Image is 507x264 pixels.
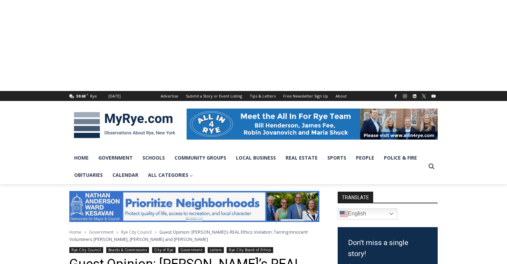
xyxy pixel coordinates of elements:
[279,91,332,101] a: Free Newsletter Sign Up
[148,171,193,179] span: All Categories
[69,149,425,184] nav: Primary Navigation
[84,230,86,235] span: >
[425,160,438,173] button: View Search Form
[155,230,157,235] span: >
[332,91,350,101] a: About
[108,93,121,99] div: [DATE]
[69,149,93,166] a: Home
[338,209,397,220] a: English
[89,229,113,235] a: Government
[90,93,97,99] div: Rye
[227,247,273,253] a: Rye City Board of Ethics
[348,237,427,259] h3: Don't miss a single story!
[410,92,419,100] a: Linkedin
[106,247,149,253] a: Boards & Commissions
[93,149,138,166] a: Government
[116,230,118,235] span: >
[157,91,182,101] a: Advertise
[121,229,152,235] a: Rye City Council
[379,149,422,166] a: Police & Fire
[87,92,88,96] span: F
[157,91,350,101] nav: Secondary Navigation
[138,149,170,166] a: Schools
[429,92,438,100] a: YouTube
[69,229,81,235] a: Home
[351,149,379,166] a: People
[246,91,279,101] a: Tips & Letters
[340,210,348,218] img: en
[152,247,176,253] a: City of Rye
[143,166,198,184] a: All Categories
[170,149,231,166] a: Community Groups
[420,92,428,100] a: X
[322,149,351,166] a: Sports
[401,92,409,100] a: Instagram
[182,91,246,101] a: Submit a Story or Event Listing
[178,247,205,253] a: Government
[391,92,400,100] a: Facebook
[338,192,373,203] strong: TRANSLATE
[187,109,438,140] img: All in for Rye
[69,107,180,143] img: MyRye.com
[108,166,143,184] a: Calendar
[69,247,103,253] a: Rye City Council
[208,247,224,253] a: Letters
[76,93,86,99] span: 59.68
[231,149,281,166] a: Local Business
[69,229,308,242] span: Guest Opinion: [PERSON_NAME]’s REAL Ethics Violation: Tarring Innocent Volunteers [PERSON_NAME], ...
[69,229,319,243] nav: Breadcrumbs
[281,149,322,166] a: Real Estate
[69,166,108,184] a: Obituaries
